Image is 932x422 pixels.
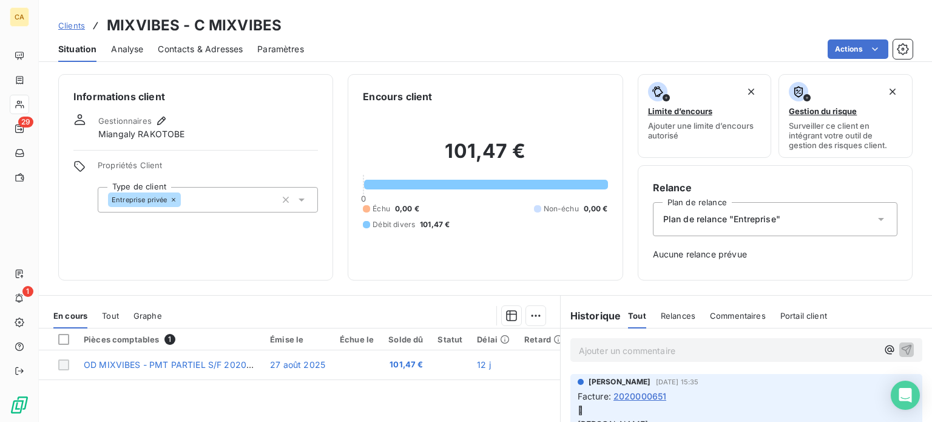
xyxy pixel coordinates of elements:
span: Graphe [133,311,162,321]
div: Délai [477,335,510,344]
span: 27 août 2025 [270,359,325,370]
span: Commentaires [710,311,766,321]
span:  [578,405,583,415]
span: Surveiller ce client en intégrant votre outil de gestion des risques client. [789,121,902,150]
span: Contacts & Adresses [158,43,243,55]
div: Solde dû [388,335,423,344]
span: 101,47 € [420,219,450,230]
span: Plan de relance "Entreprise" [663,213,780,225]
span: 0 [361,194,366,203]
span: Portail client [780,311,827,321]
a: Clients [58,19,85,32]
span: Tout [628,311,646,321]
span: Tout [102,311,119,321]
span: 0,00 € [584,203,608,214]
div: CA [10,7,29,27]
h3: MIXVIBES - C MIXVIBES [107,15,282,36]
div: Retard [524,335,563,344]
button: Limite d’encoursAjouter une limite d’encours autorisé [638,74,772,158]
span: Gestion du risque [789,106,857,116]
span: En cours [53,311,87,321]
span: Relances [661,311,695,321]
span: Gestionnaires [98,116,152,126]
span: 1 [22,286,33,297]
button: Actions [828,39,888,59]
span: Propriétés Client [98,160,318,177]
span: Ajouter une limite d’encours autorisé [648,121,761,140]
span: Entreprise privée [112,196,167,203]
input: Ajouter une valeur [181,194,191,205]
img: Logo LeanPay [10,395,29,415]
span: 12 j [477,359,491,370]
span: Paramètres [257,43,304,55]
span: Aucune relance prévue [653,248,897,260]
h6: Relance [653,180,897,195]
div: Émise le [270,335,325,344]
span: [PERSON_NAME] [589,376,651,387]
button: Gestion du risqueSurveiller ce client en intégrant votre outil de gestion des risques client. [778,74,913,158]
span: Non-échu [544,203,579,214]
span: Miangaly RAKOTOBE [98,128,185,140]
h6: Informations client [73,89,318,104]
h2: 101,47 € [363,139,607,175]
span: OD MIXVIBES - PMT PARTIEL S/F 2020000651 [84,359,277,370]
h6: Encours client [363,89,432,104]
span: Débit divers [373,219,415,230]
span: 29 [18,117,33,128]
span: 1 [164,334,175,345]
h6: Historique [561,308,621,323]
span: 2020000651 [613,390,667,403]
div: Échue le [340,335,374,344]
span: 101,47 € [388,359,423,371]
span: Facture : [578,390,611,403]
div: Pièces comptables [84,334,255,345]
span: Situation [58,43,96,55]
span: Analyse [111,43,143,55]
span: Échu [373,203,390,214]
span: Clients [58,21,85,30]
span: [DATE] 15:35 [656,378,699,386]
span: Limite d’encours [648,106,712,116]
span: 0,00 € [395,203,419,214]
div: Statut [437,335,462,344]
div: Open Intercom Messenger [891,381,920,410]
